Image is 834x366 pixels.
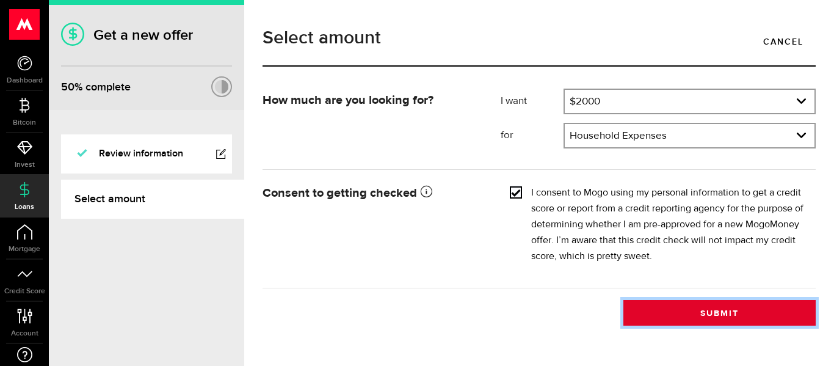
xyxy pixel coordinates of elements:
strong: How much are you looking for? [263,94,433,106]
input: I consent to Mogo using my personal information to get a credit score or report from a credit rep... [510,185,522,197]
label: I consent to Mogo using my personal information to get a credit score or report from a credit rep... [531,185,807,265]
a: expand select [565,90,814,113]
label: I want [501,94,564,109]
a: Select amount [61,180,244,219]
label: for [501,128,564,143]
a: Cancel [751,29,816,54]
h1: Get a new offer [61,26,232,44]
strong: Consent to getting checked [263,187,432,199]
button: Open LiveChat chat widget [10,5,46,42]
span: 50 [61,81,74,93]
a: Review information [61,134,232,174]
button: Submit [623,300,816,326]
h1: Select amount [263,29,816,47]
a: expand select [565,124,814,147]
div: % complete [61,76,131,98]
